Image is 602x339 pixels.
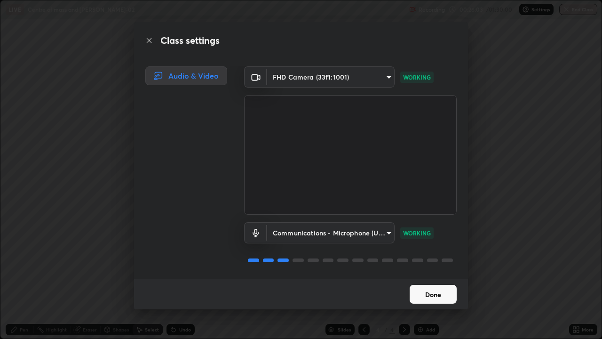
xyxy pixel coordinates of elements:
div: Audio & Video [145,66,227,85]
p: WORKING [403,229,431,237]
div: FHD Camera (33f1:1001) [267,66,395,88]
div: FHD Camera (33f1:1001) [267,222,395,243]
button: Done [410,285,457,304]
h2: Class settings [160,33,220,48]
p: WORKING [403,73,431,81]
